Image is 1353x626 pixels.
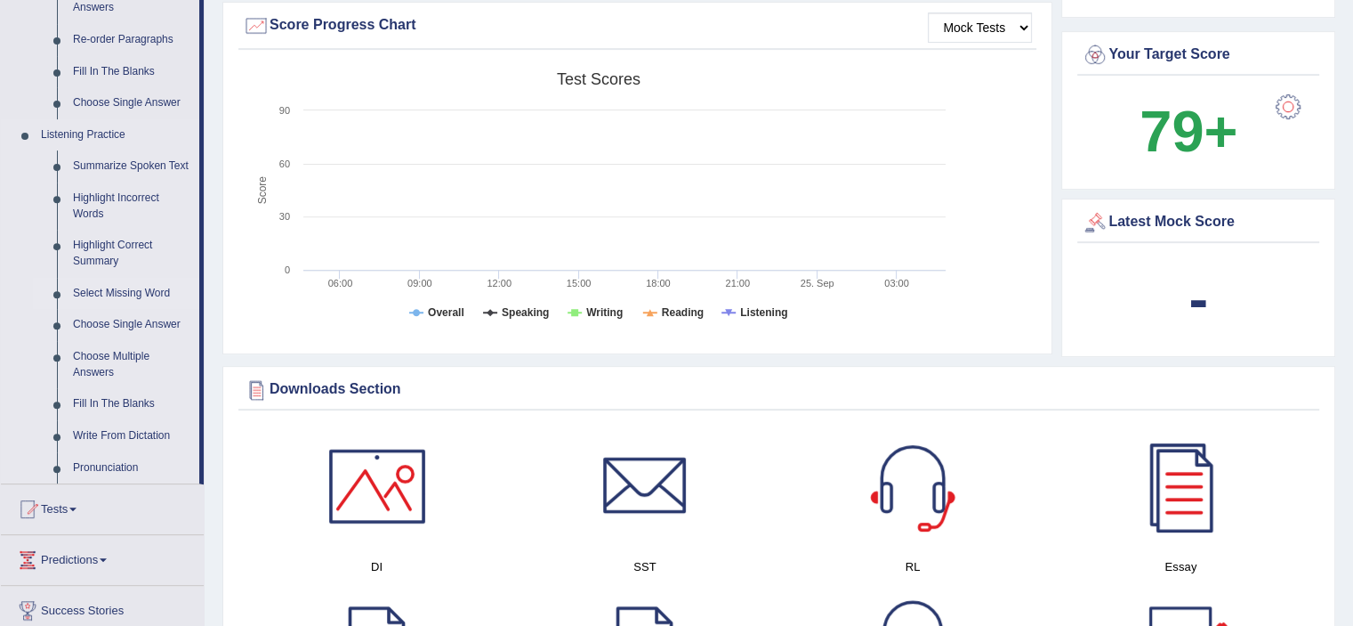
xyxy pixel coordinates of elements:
text: 21:00 [725,278,750,289]
b: - [1188,266,1208,331]
h4: SST [519,557,769,576]
a: Re-order Paragraphs [65,24,199,56]
div: Your Target Score [1082,42,1315,69]
text: 12:00 [487,278,511,289]
tspan: Writing [586,306,623,319]
a: Highlight Incorrect Words [65,183,199,230]
div: Latest Mock Score [1082,209,1315,236]
div: Downloads Section [243,377,1315,403]
a: Choose Single Answer [65,87,199,119]
tspan: Listening [740,306,787,319]
h4: DI [252,557,502,576]
tspan: 25. Sep [801,278,834,289]
a: Predictions [1,535,204,580]
text: 60 [279,159,290,169]
a: Pronunciation [65,452,199,484]
a: Fill In The Blanks [65,388,199,420]
text: 15:00 [567,278,592,289]
tspan: Reading [662,306,704,319]
b: 79+ [1140,99,1237,164]
text: 09:00 [407,278,432,289]
a: Summarize Spoken Text [65,150,199,183]
tspan: Score [256,176,269,205]
h4: RL [788,557,1038,576]
text: 03:00 [884,278,909,289]
text: 30 [279,211,290,222]
h4: Essay [1056,557,1306,576]
a: Choose Single Answer [65,309,199,341]
text: 06:00 [328,278,353,289]
tspan: Speaking [502,306,549,319]
a: Fill In The Blanks [65,56,199,88]
text: 18:00 [646,278,671,289]
a: Select Missing Word [65,278,199,310]
a: Tests [1,484,204,529]
text: 0 [285,264,290,275]
div: Score Progress Chart [243,12,1032,39]
tspan: Test scores [557,70,640,88]
tspan: Overall [428,306,464,319]
a: Listening Practice [33,119,199,151]
a: Choose Multiple Answers [65,341,199,388]
a: Write From Dictation [65,420,199,452]
text: 90 [279,105,290,116]
a: Highlight Correct Summary [65,230,199,277]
